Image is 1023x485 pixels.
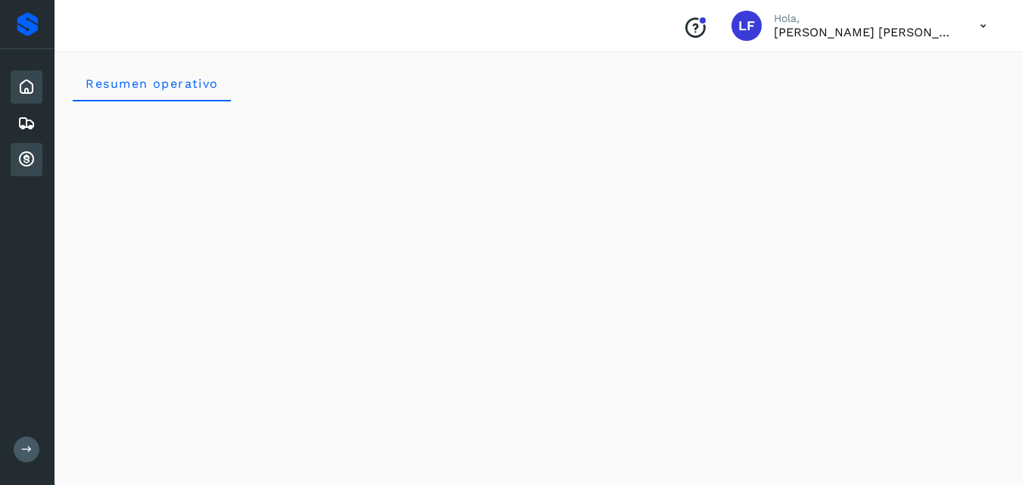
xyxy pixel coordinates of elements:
div: Inicio [11,70,42,104]
p: Hola, [774,12,956,25]
div: Embarques [11,107,42,140]
span: Resumen operativo [85,76,219,91]
p: Luis Felipe Salamanca Lopez [774,25,956,39]
div: Cuentas por cobrar [11,143,42,176]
